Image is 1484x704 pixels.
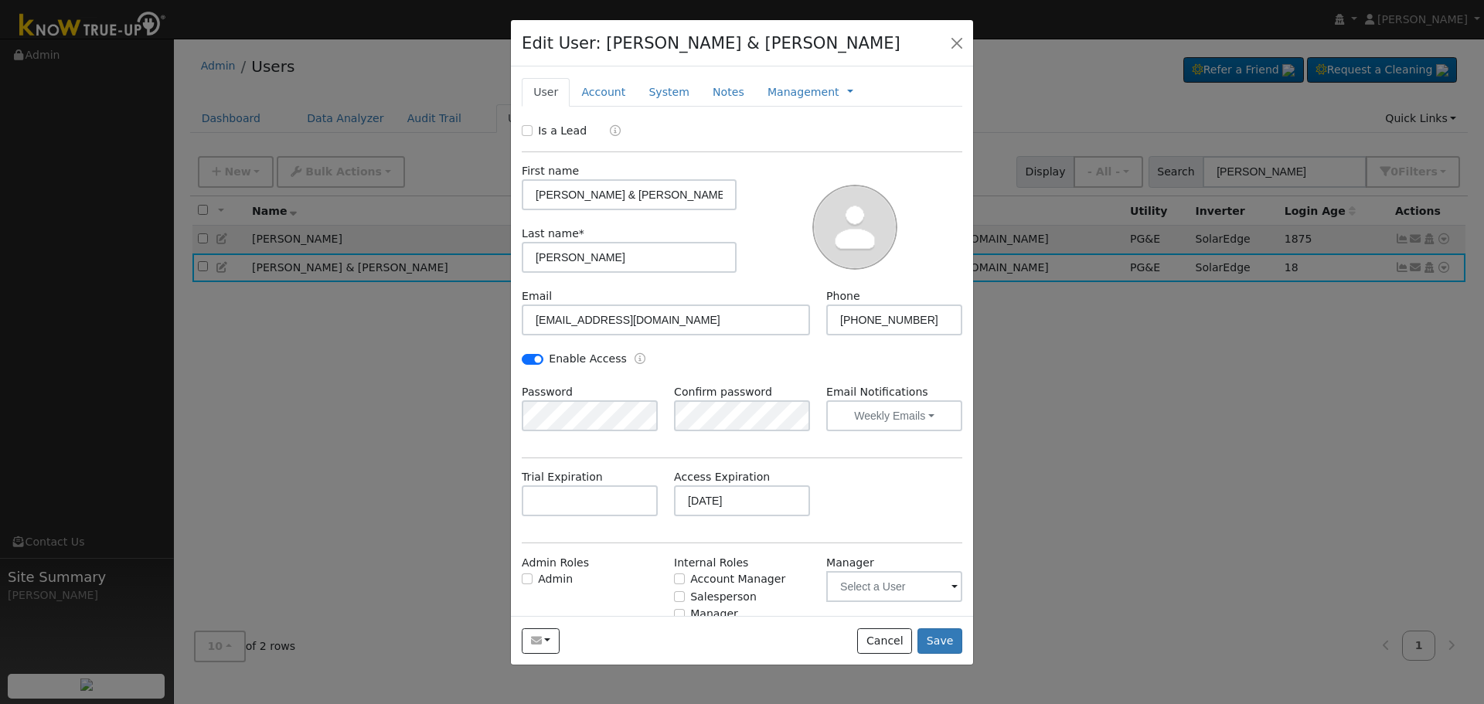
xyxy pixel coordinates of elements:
[674,573,685,584] input: Account Manager
[637,78,701,107] a: System
[538,123,587,139] label: Is a Lead
[522,125,533,136] input: Is a Lead
[826,571,962,602] input: Select a User
[826,288,860,304] label: Phone
[857,628,912,655] button: Cancel
[522,628,560,655] button: daventhel@netptc.net
[522,163,579,179] label: First name
[522,78,570,107] a: User
[522,555,589,571] label: Admin Roles
[674,555,748,571] label: Internal Roles
[768,84,839,100] a: Management
[635,351,645,369] a: Enable Access
[917,628,962,655] button: Save
[522,226,584,242] label: Last name
[690,606,738,622] label: Manager
[826,555,874,571] label: Manager
[674,609,685,620] input: Manager
[522,384,573,400] label: Password
[522,469,603,485] label: Trial Expiration
[674,469,770,485] label: Access Expiration
[690,589,757,605] label: Salesperson
[549,351,627,367] label: Enable Access
[690,571,785,587] label: Account Manager
[522,31,900,56] h4: Edit User: [PERSON_NAME] & [PERSON_NAME]
[522,288,552,304] label: Email
[538,571,573,587] label: Admin
[826,400,962,431] button: Weekly Emails
[826,384,962,400] label: Email Notifications
[570,78,637,107] a: Account
[579,227,584,240] span: Required
[674,591,685,602] input: Salesperson
[598,123,621,141] a: Lead
[522,573,533,584] input: Admin
[701,78,756,107] a: Notes
[674,384,772,400] label: Confirm password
